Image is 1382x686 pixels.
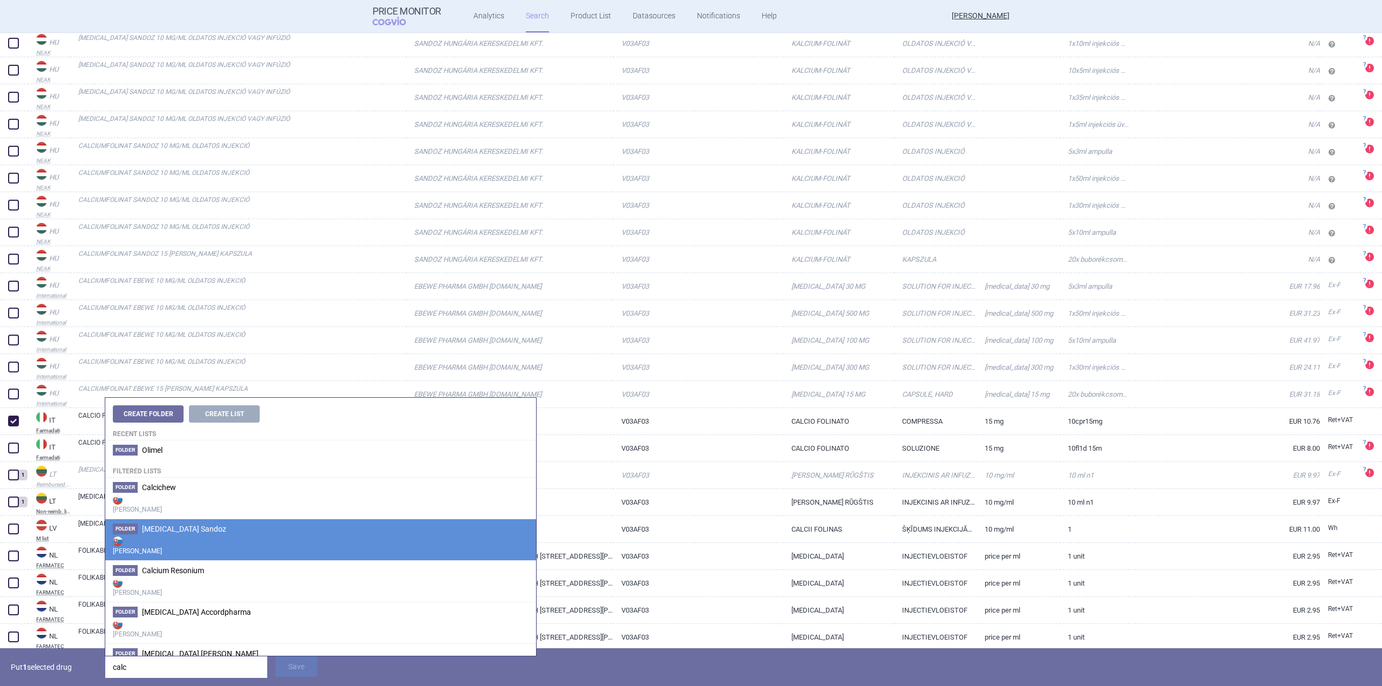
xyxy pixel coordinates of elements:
a: OLDATOS INJEKCIÓ VAGY INFÚZIÓ [894,84,977,111]
img: Hungary [36,61,47,72]
a: KALCIUM-FOLINÁT [783,84,894,111]
a: ? [1365,360,1378,369]
a: V03AF03 [613,354,783,381]
img: Netherlands [36,574,47,585]
img: SK [113,578,123,588]
abbr: NEAK — PUPHA database published by the National Health Insurance Fund of Hungary. [36,266,70,271]
a: KALCIUM-FOLINÁT [783,192,894,219]
a: V03AF03 [613,192,783,219]
a: OLDATOS INJEKCIÓ VAGY INFÚZIÓ [894,57,977,84]
a: price per ML [977,570,1060,596]
span: Retail price with VAT [1328,578,1353,586]
span: ? [1361,116,1367,122]
a: 1x30ml injekciós üvegben [1060,354,1129,381]
a: [MEDICAL_DATA] SANDOZ 10 MG/ML OLDATOS INJEKCIÓ VAGY INFÚZIÓ [78,33,406,52]
a: FOLIKABI INJ/INFVLST 10MG/ML FLACON 20ML [78,573,406,592]
img: Hungary [36,115,47,126]
a: KALCIUM-FOLINÁT [783,165,894,192]
a: 1 unit [1060,624,1129,650]
a: HUHUNEAK [28,33,70,56]
span: Retail price with VAT [1328,443,1353,451]
a: CALCIUMFOLINAT SANDOZ 10 MG/ML OLDATOS INJEKCIÓ [78,141,406,160]
strong: Price Monitor [372,6,441,17]
a: CALCIUMFOLINAT EBEWE 15 [PERSON_NAME] KAPSZULA [78,384,406,403]
a: Ret+VAT [1320,601,1360,617]
a: EUR 24.11 [1129,354,1320,381]
a: HUHUNEAK [28,168,70,191]
a: [MEDICAL_DATA] [783,570,894,596]
a: 10FL1D 15M [1060,435,1129,461]
a: V03AF03 [613,111,783,138]
a: EBEWE PHARMA GMBH [DOMAIN_NAME] [406,381,613,407]
a: NLNLFARMATEC [28,573,70,595]
a: ? [1365,63,1378,72]
a: 1x5ml injekciós üvegben [1060,111,1129,138]
a: V03AF03 [613,489,783,515]
a: CALCIO FOLINATO (SANDOZ)*10 CPR 15 MG [78,411,406,430]
a: [MEDICAL_DATA] 30 mg [977,273,1060,300]
a: EBEWE PHARMA GMBH [DOMAIN_NAME] [406,300,613,327]
a: [MEDICAL_DATA] 100 mg [977,327,1060,354]
a: V03AF03 [613,165,783,192]
span: Retail price with VAT [1328,416,1353,424]
a: [MEDICAL_DATA] 500 mg [977,300,1060,327]
img: SK [113,495,123,505]
abbr: International — The price list of reimbursed drugs for international comparison, published by the... [36,320,70,325]
a: V03AF03 [613,543,783,569]
a: ? [1365,333,1378,342]
a: [MEDICAL_DATA] SANDOZ [78,492,406,511]
a: V03AF03 [613,219,783,246]
a: ? [1365,171,1378,180]
a: 5x3ml ampulla [1060,273,1129,300]
span: ? [1361,358,1367,365]
a: 15 MG [977,408,1060,434]
img: SK [113,620,123,629]
a: N/A [1129,30,1320,57]
a: SOLUTION FOR INJECTION [894,300,977,327]
a: 1 unit [1060,597,1129,623]
a: HUHUInternational [28,276,70,298]
a: HUHUInternational [28,303,70,325]
a: SANDOZ HUNGÁRIA KERESKEDELMI KFT. [406,138,613,165]
a: ITITFarmadati [28,411,70,433]
span: ? [1361,385,1367,392]
a: V03AF03 [613,462,783,488]
span: Wholesale price without VAT [1328,524,1338,532]
a: OLDATOS INJEKCIÓ VAGY INFÚZIÓ [894,30,977,57]
a: [MEDICAL_DATA] [783,543,894,569]
a: EBEWE PHARMA GMBH [DOMAIN_NAME] [406,327,613,354]
a: 10 ml N1 [1060,462,1129,488]
a: Ret+VAT [1320,412,1360,429]
img: Hungary [36,358,47,369]
abbr: NEAK — PUPHA database published by the National Health Insurance Fund of Hungary. [36,158,70,164]
abbr: International — The price list of reimbursed drugs for international comparison, published by the... [36,347,70,352]
a: ? [1365,252,1378,261]
span: ? [1361,223,1367,230]
a: N/A [1129,57,1320,84]
abbr: M list — Lists of reimbursable medicinal products published by the National Health Service (List ... [36,536,70,541]
a: HUHUNEAK [28,60,70,83]
a: HUHUNEAK [28,87,70,110]
a: N/A [1129,246,1320,273]
a: CALCIUMFOLINAT EBEWE 10 MG/ML OLDATOS INJEKCIÓ [78,357,406,376]
a: KAPSZULA [894,246,977,273]
a: COMPRESSA [894,408,977,434]
img: Hungary [36,196,47,207]
a: CALCIO FOLINATO [783,435,894,461]
a: 10 ml N1 [1060,489,1129,515]
span: ? [1361,142,1367,149]
a: INJEKCINIS AR INFUZINIS TIRPALAS [894,489,977,515]
a: NLNLFARMATEC [28,627,70,649]
a: EUR 2.95 [1129,543,1320,569]
a: ? [1365,441,1378,450]
a: price per ML [977,624,1060,650]
a: Ex-F [1320,304,1360,321]
a: SANDOZ HUNGÁRIA KERESKEDELMI KFT. [406,192,613,219]
a: N/A [1129,84,1320,111]
a: CAPSULE, HARD [894,381,977,407]
a: INJECTIEVLOEISTOF [894,597,977,623]
abbr: FARMATEC — Farmatec, under the Ministry of Health, Welfare and Sport, provides pharmaceutical lic... [36,590,70,595]
a: [MEDICAL_DATA] [783,597,894,623]
a: FOLIKABI INJ/INFVLST 10MG/ML FLACON 35ML [78,600,406,619]
abbr: Non-reimb. list — List of medicinal products published by the Ministry of Health of The Republic ... [36,509,70,514]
